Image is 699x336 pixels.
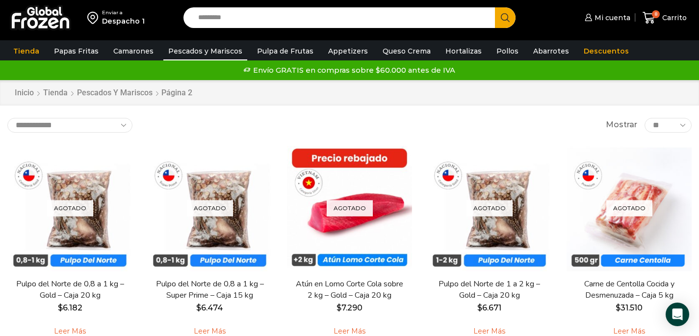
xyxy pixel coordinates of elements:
a: Camarones [108,42,158,60]
span: Vista Rápida [437,247,542,264]
img: address-field-icon.svg [87,9,102,26]
p: Agotado [187,200,233,217]
span: $ [616,303,621,312]
a: Pescados y Mariscos [77,87,153,99]
a: Pulpo del Norte de 1 a 2 kg – Gold – Caja 20 kg [433,279,546,301]
a: 8 Carrito [640,6,689,29]
bdi: 31.510 [616,303,643,312]
a: Carne de Centolla Cocida y Desmenuzada – Caja 5 kg [573,279,686,301]
a: Pulpo del Norte de 0,8 a 1 kg – Super Prime – Caja 15 kg [154,279,266,301]
div: Open Intercom Messenger [666,303,689,326]
p: Agotado [606,200,652,217]
span: Carrito [660,13,687,23]
a: Abarrotes [528,42,574,60]
p: Agotado [327,200,373,217]
span: $ [477,303,482,312]
span: Vista Rápida [157,247,262,264]
button: Search button [495,7,516,28]
a: Tienda [43,87,68,99]
a: Pulpo del Norte de 0,8 a 1 kg – Gold – Caja 20 kg [14,279,127,301]
a: Papas Fritas [49,42,104,60]
span: Vista Rápida [576,247,681,264]
a: Hortalizas [440,42,487,60]
a: Tienda [8,42,44,60]
p: Agotado [466,200,513,217]
span: Vista Rápida [17,247,122,264]
span: Mostrar [606,119,637,131]
div: Enviar a [102,9,145,16]
span: Página 2 [161,88,192,97]
a: Inicio [14,87,34,99]
a: Descuentos [579,42,634,60]
span: $ [58,303,63,312]
p: Agotado [47,200,93,217]
a: Queso Crema [378,42,436,60]
a: Pollos [492,42,523,60]
a: Atún en Lomo Corte Cola sobre 2 kg – Gold – Caja 20 kg [293,279,406,301]
span: 8 [652,10,660,18]
a: Mi cuenta [582,8,630,28]
bdi: 6.671 [477,303,501,312]
select: Pedido de la tienda [7,118,132,133]
span: $ [337,303,341,312]
a: Pulpa de Frutas [252,42,318,60]
bdi: 6.474 [196,303,223,312]
nav: Breadcrumb [14,87,194,99]
span: Vista Rápida [297,247,402,264]
span: $ [196,303,201,312]
div: Despacho 1 [102,16,145,26]
span: Mi cuenta [592,13,630,23]
bdi: 7.290 [337,303,362,312]
a: Appetizers [323,42,373,60]
a: Pescados y Mariscos [163,42,247,60]
bdi: 6.182 [58,303,82,312]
